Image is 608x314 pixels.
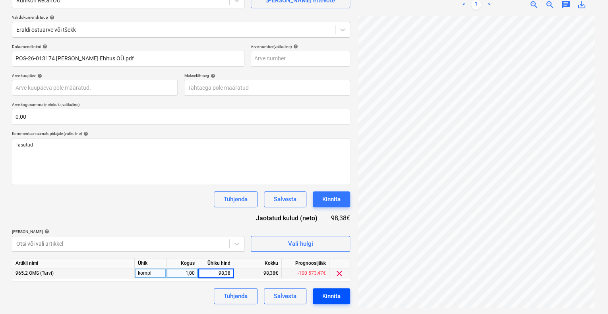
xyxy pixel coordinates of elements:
div: Tühjenda [224,291,248,301]
span: help [48,15,54,20]
div: Salvesta [274,194,296,204]
div: 98,38€ [234,268,282,278]
button: Kinnita [313,191,350,207]
div: Salvesta [274,291,296,301]
div: 98,38€ [330,214,350,223]
div: Maksetähtaeg [184,73,350,78]
div: 1,00 [170,268,195,278]
div: Vali hulgi [288,239,313,249]
span: help [41,44,47,49]
div: Kommentaar raamatupidajale (valikuline) [12,131,350,136]
input: Dokumendi nimi [12,51,244,67]
div: -100 573,47€ [282,268,329,278]
input: Arve kuupäeva pole määratud. [12,80,178,96]
button: Vali hulgi [251,236,350,252]
span: Tasutud [15,142,33,148]
div: Dokumendi nimi [12,44,244,49]
input: Arve number [251,51,350,67]
span: help [82,131,88,136]
button: Salvesta [264,288,306,304]
p: Arve kogusumma (netokulu, valikuline) [12,102,350,109]
div: Artikli nimi [12,258,135,268]
div: Ühiku hind [198,258,234,268]
span: help [209,73,215,78]
button: Tühjenda [214,191,258,207]
div: Arve number (valikuline) [251,44,350,49]
span: 965.2 OMS (Tarvi) [15,270,54,276]
span: help [43,229,49,234]
div: Kinnita [322,291,341,301]
div: Prognoosijääk [282,258,329,268]
button: Tühjenda [214,288,258,304]
div: Jaotatud kulud (neto) [247,214,330,223]
div: Ühik [135,258,167,268]
span: help [292,44,298,49]
button: Kinnita [313,288,350,304]
input: Tähtaega pole määratud [184,80,350,96]
button: Salvesta [264,191,306,207]
span: help [36,73,42,78]
div: Arve kuupäev [12,73,178,78]
div: 98,38 [201,268,230,278]
div: Vali dokumendi tüüp [12,15,350,20]
div: [PERSON_NAME] [12,229,244,234]
iframe: Chat Widget [568,276,608,314]
div: Kogus [167,258,198,268]
span: clear [335,269,344,278]
div: Kokku [234,258,282,268]
input: Arve kogusumma (netokulu, valikuline) [12,109,350,125]
div: Kinnita [322,194,341,204]
div: Tühjenda [224,194,248,204]
div: kompl [135,268,167,278]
